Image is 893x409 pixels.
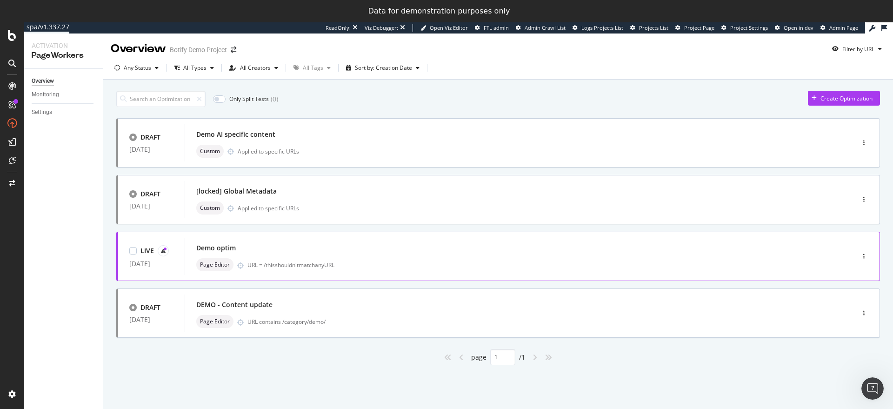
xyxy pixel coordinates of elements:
[730,24,768,31] span: Project Settings
[238,148,299,155] div: Applied to specific URLs
[200,319,230,324] span: Page Editor
[303,65,323,71] div: All Tags
[170,45,227,54] div: Botify Demo Project
[24,22,69,32] div: spa/v1.337.27
[129,146,173,153] div: [DATE]
[475,24,509,32] a: FTL admin
[238,204,299,212] div: Applied to specific URLs
[684,24,714,31] span: Project Page
[183,65,207,71] div: All Types
[721,24,768,32] a: Project Settings
[124,65,151,71] div: Any Status
[196,187,277,196] div: [locked] Global Metadata
[196,300,273,309] div: DEMO - Content update
[842,45,874,53] div: Filter by URL
[247,318,815,326] div: URL contains /category/demo/
[129,316,173,323] div: [DATE]
[196,201,224,215] div: neutral label
[129,202,173,210] div: [DATE]
[140,133,160,142] div: DRAFT
[525,24,566,31] span: Admin Crawl List
[32,76,96,86] a: Overview
[471,349,525,365] div: page / 1
[32,90,59,100] div: Monitoring
[368,7,510,16] div: Data for demonstration purposes only
[808,91,880,106] button: Create Optimization
[196,130,275,139] div: Demo AI specific content
[32,50,95,61] div: PageWorkers
[455,350,467,365] div: angle-left
[581,24,623,31] span: Logs Projects List
[140,303,160,312] div: DRAFT
[820,94,873,102] div: Create Optimization
[196,315,233,328] div: neutral label
[32,76,54,86] div: Overview
[829,24,858,31] span: Admin Page
[820,24,858,32] a: Admin Page
[200,205,220,211] span: Custom
[247,261,815,269] div: URL = /thisshouldn'tmatchanyURL
[170,60,218,75] button: All Types
[32,107,96,117] a: Settings
[326,24,351,32] div: ReadOnly:
[231,47,236,53] div: arrow-right-arrow-left
[828,41,886,56] button: Filter by URL
[440,350,455,365] div: angles-left
[111,60,162,75] button: Any Status
[365,24,398,32] div: Viz Debugger:
[775,24,813,32] a: Open in dev
[140,189,160,199] div: DRAFT
[541,350,556,365] div: angles-right
[484,24,509,31] span: FTL admin
[675,24,714,32] a: Project Page
[129,260,173,268] div: [DATE]
[32,41,95,50] div: Activation
[630,24,668,32] a: Projects List
[290,60,334,75] button: All Tags
[24,22,69,34] a: spa/v1.337.27
[271,94,278,104] div: ( 0 )
[240,65,271,71] div: All Creators
[111,41,166,57] div: Overview
[529,350,541,365] div: angle-right
[32,107,52,117] div: Settings
[430,24,468,31] span: Open Viz Editor
[196,243,236,253] div: Demo optim
[200,262,230,268] span: Page Editor
[784,24,813,31] span: Open in dev
[342,60,423,75] button: Sort by: Creation Date
[226,60,282,75] button: All Creators
[196,145,224,158] div: neutral label
[196,258,233,271] div: neutral label
[516,24,566,32] a: Admin Crawl List
[420,24,468,32] a: Open Viz Editor
[639,24,668,31] span: Projects List
[861,377,884,400] iframe: Intercom live chat
[229,95,269,103] div: Only Split Tests
[140,246,154,255] div: LIVE
[200,148,220,154] span: Custom
[355,65,412,71] div: Sort by: Creation Date
[573,24,623,32] a: Logs Projects List
[116,91,206,107] input: Search an Optimization
[32,90,96,100] a: Monitoring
